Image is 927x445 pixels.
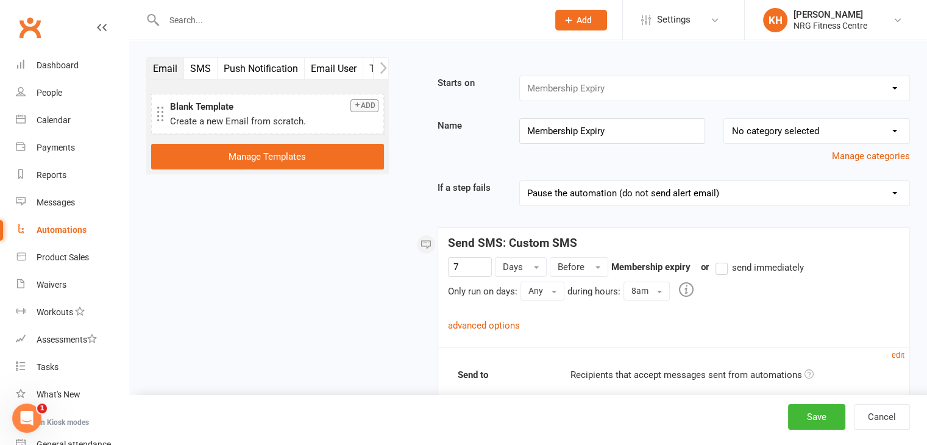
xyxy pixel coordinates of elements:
div: [PERSON_NAME] [794,9,867,20]
a: What's New [16,381,129,408]
div: Only run on days: [448,284,517,299]
a: advanced options [448,320,520,331]
a: Messages [16,189,129,216]
div: Blank Template [170,99,378,114]
label: If a step fails [428,180,510,195]
div: Reports [37,170,66,180]
a: Automations [16,216,129,244]
div: or [694,260,804,275]
strong: Send SMS: Custom SMS [448,236,577,250]
span: 1 [37,404,47,413]
a: Clubworx [15,12,45,43]
strong: Send to [449,368,561,382]
button: Add [555,10,607,30]
strong: Membership expiry [611,262,691,272]
small: edit [892,351,904,360]
div: during hours: [567,284,620,299]
input: Search... [160,12,539,29]
a: Assessments [16,326,129,354]
button: 8am [623,282,670,300]
span: send immediately [732,260,804,273]
button: Push Notification [218,58,305,79]
div: Create a new Email from scratch. [170,114,378,129]
a: Payments [16,134,129,162]
div: People [37,88,62,98]
button: Add [350,99,378,112]
a: Reports [16,162,129,189]
a: Product Sales [16,244,129,271]
div: NRG Fitness Centre [794,20,867,31]
button: Task [363,58,397,79]
button: Days [495,257,547,277]
div: KH [763,8,787,32]
span: Settings [657,6,691,34]
button: Cancel [854,404,910,430]
div: Tasks [37,362,59,372]
button: SMS [184,58,218,79]
a: Dashboard [16,52,129,79]
a: People [16,79,129,107]
button: Email User [305,58,363,79]
a: Tasks [16,354,129,381]
button: Before [550,257,608,277]
div: Waivers [37,280,66,290]
div: What's New [37,390,80,399]
button: Save [788,404,845,430]
a: Waivers [16,271,129,299]
div: Dashboard [37,60,79,70]
a: Workouts [16,299,129,326]
button: Email [147,58,184,79]
button: Manage categories [832,149,910,163]
a: Manage Templates [151,144,384,169]
div: Product Sales [37,252,89,262]
label: Name [428,118,510,133]
div: Recipients that accept messages sent from automations [561,368,898,382]
div: Calendar [37,115,71,125]
span: Add [577,15,592,25]
div: Messages [37,198,75,207]
div: Workouts [37,307,73,317]
span: Days [503,262,523,272]
iframe: Intercom live chat [12,404,41,433]
div: Automations [37,225,87,235]
div: Assessments [37,335,97,344]
button: Any [520,282,564,300]
div: Payments [37,143,75,152]
span: Before [558,262,584,272]
label: Starts on [428,76,510,90]
a: Calendar [16,107,129,134]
